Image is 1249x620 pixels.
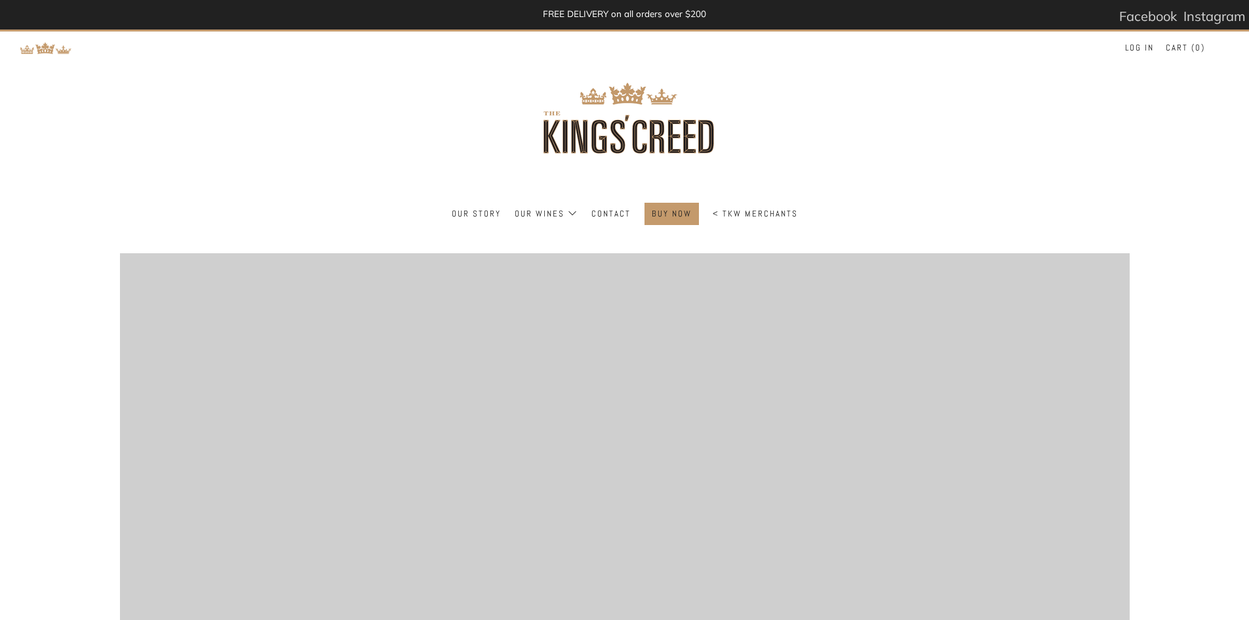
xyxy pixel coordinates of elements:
a: Our Wines [515,203,578,224]
a: Our Story [452,203,501,224]
a: Contact [591,203,631,224]
span: Facebook [1119,8,1177,24]
img: three kings wine merchants [507,31,743,203]
a: Return to TKW Merchants [20,41,72,53]
a: Log in [1125,37,1154,58]
a: BUY NOW [652,203,692,224]
a: Facebook [1119,3,1177,30]
a: Cart (0) [1166,37,1205,58]
img: Return to TKW Merchants [20,42,72,54]
a: < TKW Merchants [713,203,798,224]
a: Instagram [1183,3,1246,30]
span: Instagram [1183,8,1246,24]
span: 0 [1195,42,1201,53]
